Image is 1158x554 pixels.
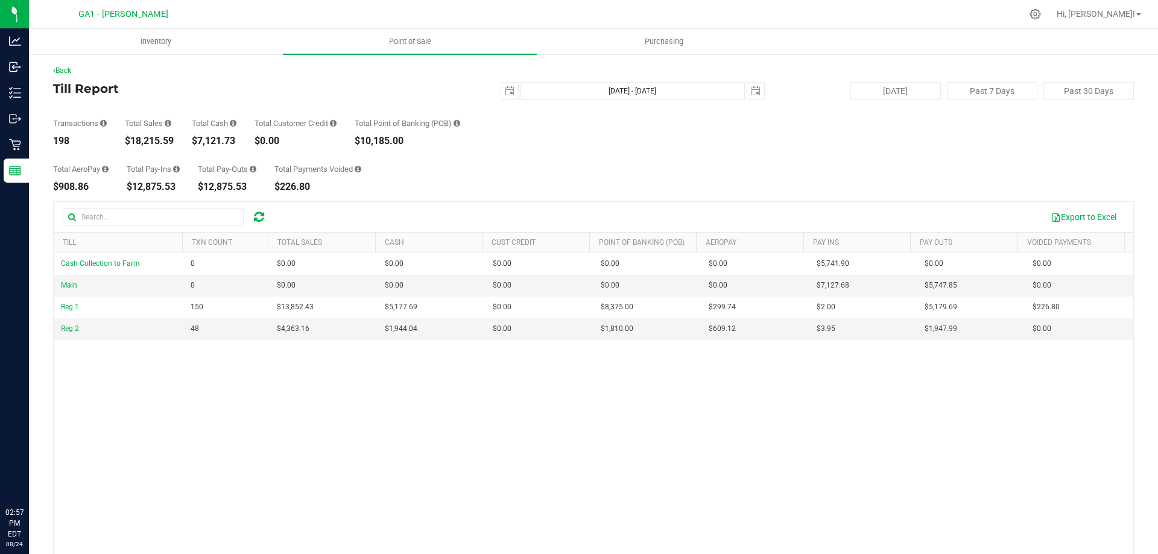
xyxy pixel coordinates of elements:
i: Count of all successful payment transactions, possibly including voids, refunds, and cash-back fr... [100,119,107,127]
div: Total Pay-Outs [198,165,256,173]
span: Reg 2 [61,324,79,333]
span: 0 [191,258,195,269]
span: Inventory [124,36,188,47]
a: Inventory [29,29,283,54]
span: $0.00 [493,258,511,269]
span: $0.00 [1033,280,1051,291]
div: Transactions [53,119,107,127]
span: $0.00 [385,280,403,291]
span: $0.00 [709,280,727,291]
button: Past 7 Days [947,82,1037,100]
input: Search... [63,208,244,226]
button: Export to Excel [1043,207,1124,227]
i: Sum of all cash pay-ins added to tills within the date range. [173,165,180,173]
span: $226.80 [1033,301,1060,313]
div: Total Point of Banking (POB) [355,119,460,127]
i: Sum of all successful, non-voided payment transaction amounts (excluding tips and transaction fee... [165,119,171,127]
span: Main [61,281,77,289]
span: $5,179.69 [925,301,957,313]
iframe: Resource center unread badge [36,456,50,470]
span: Reg 1 [61,303,79,311]
div: $908.86 [53,182,109,192]
i: Sum of all successful, non-voided cash payment transaction amounts (excluding tips and transactio... [230,119,236,127]
span: $4,363.16 [277,323,309,335]
span: $3.95 [817,323,835,335]
span: select [747,83,764,99]
span: $0.00 [601,280,619,291]
div: 198 [53,136,107,146]
span: GA1 - [PERSON_NAME] [78,9,168,19]
span: $5,747.85 [925,280,957,291]
span: $0.00 [709,258,727,269]
div: Total Cash [192,119,236,127]
inline-svg: Retail [9,139,21,151]
span: $1,810.00 [601,323,633,335]
inline-svg: Reports [9,165,21,177]
div: Total Customer Credit [255,119,337,127]
span: $0.00 [493,323,511,335]
a: Pay Outs [920,238,952,247]
a: Point of Banking (POB) [599,238,685,247]
span: 150 [191,301,203,313]
p: 08/24 [5,540,24,549]
inline-svg: Inbound [9,61,21,73]
inline-svg: Analytics [9,35,21,47]
span: $299.74 [709,301,736,313]
a: Pay Ins [813,238,839,247]
button: Past 30 Days [1043,82,1134,100]
a: Till [63,238,76,247]
span: select [501,83,518,99]
a: AeroPay [706,238,736,247]
div: Total Payments Voided [274,165,361,173]
i: Sum of all successful, non-voided payment transaction amounts using account credit as the payment... [330,119,337,127]
span: Cash Collection to Farm [61,259,140,268]
span: $0.00 [493,301,511,313]
span: $13,852.43 [277,301,314,313]
span: $7,127.68 [817,280,849,291]
inline-svg: Inventory [9,87,21,99]
span: $5,741.90 [817,258,849,269]
i: Sum of all voided payment transaction amounts (excluding tips and transaction fees) within the da... [355,165,361,173]
div: $10,185.00 [355,136,460,146]
a: Voided Payments [1027,238,1091,247]
a: Cash [385,238,404,247]
iframe: Resource center [12,458,48,494]
span: $8,375.00 [601,301,633,313]
span: $0.00 [493,280,511,291]
div: $0.00 [255,136,337,146]
span: Purchasing [628,36,700,47]
span: $2.00 [817,301,835,313]
div: Total AeroPay [53,165,109,173]
inline-svg: Outbound [9,113,21,125]
i: Sum of all cash pay-outs removed from tills within the date range. [250,165,256,173]
div: $7,121.73 [192,136,236,146]
a: Total Sales [277,238,322,247]
span: 48 [191,323,199,335]
div: $12,875.53 [127,182,180,192]
span: $0.00 [277,258,296,269]
div: Manage settings [1028,8,1043,20]
p: 02:57 PM EDT [5,507,24,540]
span: $1,947.99 [925,323,957,335]
i: Sum of the successful, non-voided point-of-banking payment transaction amounts, both via payment ... [454,119,460,127]
span: Point of Sale [373,36,448,47]
a: Point of Sale [283,29,537,54]
span: $609.12 [709,323,736,335]
span: $5,177.69 [385,301,417,313]
a: Back [53,66,71,75]
div: Total Pay-Ins [127,165,180,173]
span: $0.00 [1033,258,1051,269]
span: $0.00 [385,258,403,269]
span: $0.00 [277,280,296,291]
h4: Till Report [53,82,413,95]
span: $0.00 [1033,323,1051,335]
div: $12,875.53 [198,182,256,192]
span: $0.00 [925,258,943,269]
div: Total Sales [125,119,174,127]
div: $226.80 [274,182,361,192]
span: Hi, [PERSON_NAME]! [1057,9,1135,19]
span: $0.00 [601,258,619,269]
span: $1,944.04 [385,323,417,335]
span: 0 [191,280,195,291]
a: Purchasing [537,29,791,54]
